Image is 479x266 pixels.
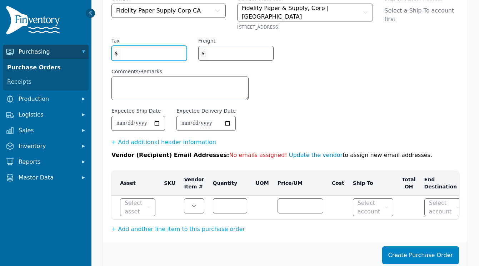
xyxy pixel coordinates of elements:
th: Cost [328,171,349,196]
span: Reports [19,158,76,166]
th: SKU [160,171,180,196]
span: to assign new email addresses. [229,152,432,158]
span: Fidelity Paper Supply Corp CA [116,6,201,15]
span: Inventory [19,142,76,151]
span: Master Data [19,173,76,182]
button: Select asset [120,198,155,216]
span: Sales [19,126,76,135]
th: Total OH [398,171,420,196]
button: Sales [3,123,89,138]
div: [STREET_ADDRESS] [237,24,373,30]
th: Vendor Item # [180,171,208,196]
label: Tax [111,37,120,44]
button: Select account [353,198,394,216]
span: Select account [358,199,383,216]
th: Quantity [209,171,251,196]
a: Receipts [4,75,87,89]
span: Select a Ship To account first [384,6,459,24]
th: UOM [251,171,273,196]
button: Logistics [3,108,89,122]
button: Select account [424,198,465,216]
button: Master Data [3,171,89,185]
span: Select account [429,199,455,216]
button: Inventory [3,139,89,153]
th: Price/UM [273,171,328,196]
th: End Destination [420,171,469,196]
button: Fidelity Paper & Supply, Corp | [GEOGRAPHIC_DATA] [237,4,373,21]
button: Create Purchase Order [382,246,459,264]
span: $ [199,46,208,60]
th: Ship To [349,171,398,196]
span: Logistics [19,110,76,119]
label: Expected Ship Date [111,107,161,114]
span: Purchasing [19,48,76,56]
button: + Add additional header information [111,138,216,147]
label: Comments/Remarks [111,68,249,75]
button: Purchasing [3,45,89,59]
label: Freight [198,37,215,44]
button: Production [3,92,89,106]
label: Expected Delivery Date [176,107,236,114]
span: No emails assigned! [229,152,287,158]
th: Asset [111,171,160,196]
span: Fidelity Paper & Supply, Corp | [GEOGRAPHIC_DATA] [242,4,361,21]
button: Reports [3,155,89,169]
img: Finventory [6,6,63,38]
a: Purchase Orders [4,60,87,75]
span: Select asset [125,199,145,216]
a: Update the vendor [289,152,343,158]
span: Production [19,95,76,103]
span: Vendor (Recipient) Email Addresses: [111,152,229,158]
span: $ [112,46,121,60]
button: + Add another line item to this purchase order [111,225,245,233]
button: Fidelity Paper Supply Corp CA [111,4,226,18]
